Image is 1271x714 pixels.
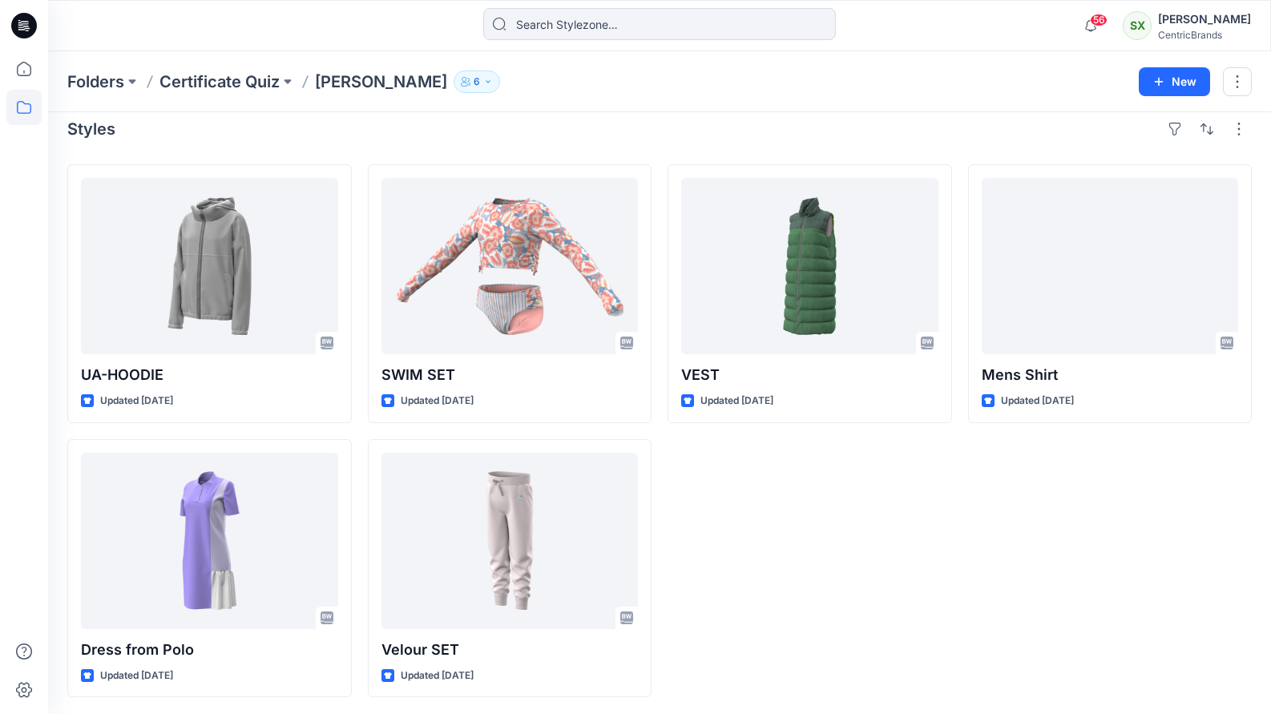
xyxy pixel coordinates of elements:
p: 6 [474,73,480,91]
a: Mens Shirt [982,178,1239,354]
p: UA-HOODIE [81,364,338,386]
p: Mens Shirt [982,364,1239,386]
p: VEST [681,364,938,386]
p: Updated [DATE] [401,668,474,684]
p: Updated [DATE] [1001,393,1074,409]
a: UA-HOODIE [81,178,338,354]
a: Certificate Quiz [159,71,280,93]
a: SWIM SET [381,178,639,354]
p: SWIM SET [381,364,639,386]
p: [PERSON_NAME] [315,71,447,93]
a: Folders [67,71,124,93]
div: [PERSON_NAME] [1158,10,1251,29]
p: Updated [DATE] [100,393,173,409]
span: 56 [1090,14,1108,26]
p: Updated [DATE] [700,393,773,409]
h4: Styles [67,119,115,139]
input: Search Stylezone… [483,8,836,40]
button: New [1139,67,1210,96]
a: Dress from Polo [81,453,338,629]
div: SX [1123,11,1152,40]
a: Velour SET [381,453,639,629]
p: Updated [DATE] [401,393,474,409]
p: Updated [DATE] [100,668,173,684]
p: Velour SET [381,639,639,661]
div: CentricBrands [1158,29,1251,41]
button: 6 [454,71,500,93]
a: VEST [681,178,938,354]
p: Dress from Polo [81,639,338,661]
